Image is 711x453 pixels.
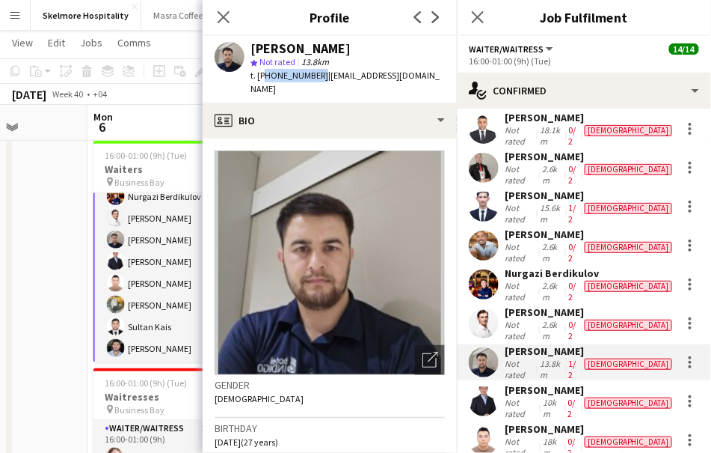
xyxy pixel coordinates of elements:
div: Confirmed [457,73,711,109]
div: Bio [203,103,457,139]
app-skills-label: 1/2 [569,202,576,225]
span: Week 40 [49,88,87,100]
a: Jobs [74,33,108,52]
div: 2.6km [539,241,565,264]
div: [DEMOGRAPHIC_DATA] [585,164,672,175]
div: [PERSON_NAME] [505,383,675,397]
button: Masra Coffee [141,1,215,30]
div: Nurgazi Berdikulov [505,267,675,280]
div: [PERSON_NAME] [505,189,675,202]
span: | [EMAIL_ADDRESS][DOMAIN_NAME] [250,70,440,94]
div: Not rated [505,202,537,225]
a: Edit [42,33,71,52]
div: 18.1km [537,124,565,147]
div: [PERSON_NAME] [505,344,675,358]
app-skills-label: 0/2 [568,241,576,264]
div: +04 [93,88,107,100]
span: 13.8km [298,56,332,67]
div: [DEMOGRAPHIC_DATA] [585,242,672,253]
span: Waiter/Waitress [469,43,544,55]
span: 6 [91,118,113,136]
span: Not rated [259,56,295,67]
span: 16:00-01:00 (9h) (Tue) [105,150,188,161]
span: Business Bay [115,404,165,416]
h3: Waitresses [93,390,261,404]
app-card-role: [PERSON_NAME][PERSON_NAME]Nurgazi Berdikulov[PERSON_NAME][PERSON_NAME][PERSON_NAME][PERSON_NAME][... [93,28,261,365]
div: 15.6km [537,202,565,225]
h3: Birthday [215,422,445,435]
button: Waiter/Waitress [469,43,555,55]
div: [PERSON_NAME] [250,42,351,55]
div: Not rated [505,124,537,147]
app-skills-label: 0/2 [568,397,576,419]
div: 16:00-01:00 (9h) (Tue) [469,55,699,67]
span: 14/14 [669,43,699,55]
span: t. [PHONE_NUMBER] [250,70,328,81]
div: [PERSON_NAME] [505,305,675,319]
div: [DATE] [12,87,46,102]
img: Crew avatar or photo [215,151,445,375]
div: Not rated [505,319,539,341]
div: [DEMOGRAPHIC_DATA] [585,125,672,136]
span: Mon [93,110,113,124]
div: [DEMOGRAPHIC_DATA] [585,203,672,214]
div: 2.6km [539,280,565,302]
span: Jobs [80,36,102,49]
div: 2.6km [539,163,565,186]
h3: Gender [215,378,445,392]
a: View [6,33,39,52]
h3: Profile [203,7,457,27]
div: [PERSON_NAME] [505,111,675,124]
span: Comms [117,36,151,49]
div: Not rated [505,241,539,264]
app-skills-label: 0/2 [569,124,576,147]
app-job-card: 16:00-01:00 (9h) (Tue)14/14Waiters Business Bay1 Role[PERSON_NAME][PERSON_NAME]Nurgazi Berdikulov... [93,141,261,362]
button: Skelmore Hospitality [31,1,141,30]
div: Not rated [505,163,539,186]
app-skills-label: 0/2 [568,280,576,302]
span: Business Bay [115,177,165,188]
div: Open photos pop-in [415,345,445,375]
app-skills-label: 0/2 [568,163,576,186]
span: Edit [48,36,65,49]
div: 2.6km [539,319,565,341]
div: [DEMOGRAPHIC_DATA] [585,281,672,292]
div: Not rated [505,397,540,419]
span: View [12,36,33,49]
div: [DEMOGRAPHIC_DATA] [585,359,672,370]
div: [PERSON_NAME] [505,150,675,163]
span: 16:00-01:00 (9h) (Tue) [105,377,188,389]
span: [DEMOGRAPHIC_DATA] [215,393,304,404]
span: [DATE] (27 years) [215,437,278,448]
div: [DEMOGRAPHIC_DATA] [585,398,672,409]
div: Not rated [505,280,539,302]
div: [DEMOGRAPHIC_DATA] [585,320,672,331]
h3: Waiters [93,162,261,176]
app-skills-label: 0/2 [568,319,576,341]
a: Comms [111,33,157,52]
div: 10km [540,397,564,419]
div: [PERSON_NAME] [505,228,675,241]
app-skills-label: 1/2 [569,358,576,380]
div: Not rated [505,358,537,380]
div: [PERSON_NAME] [505,422,675,436]
div: [DEMOGRAPHIC_DATA] [585,437,672,448]
h3: Job Fulfilment [457,7,711,27]
div: 13.8km [537,358,565,380]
